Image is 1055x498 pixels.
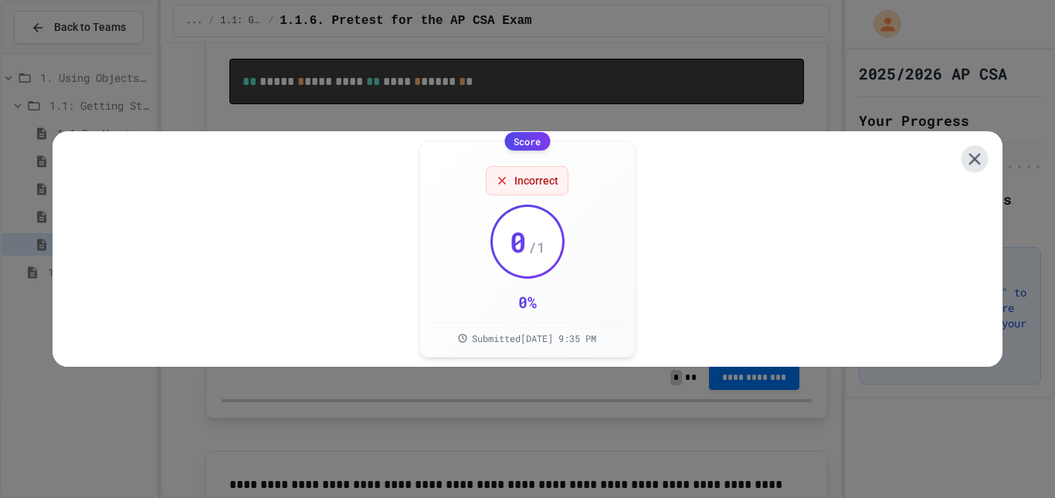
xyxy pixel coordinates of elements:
div: Score [504,132,550,151]
span: Incorrect [514,173,558,188]
span: 0 [510,226,527,257]
div: 0 % [518,291,537,313]
span: Submitted [DATE] 9:35 PM [472,332,596,344]
span: / 1 [528,236,545,258]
